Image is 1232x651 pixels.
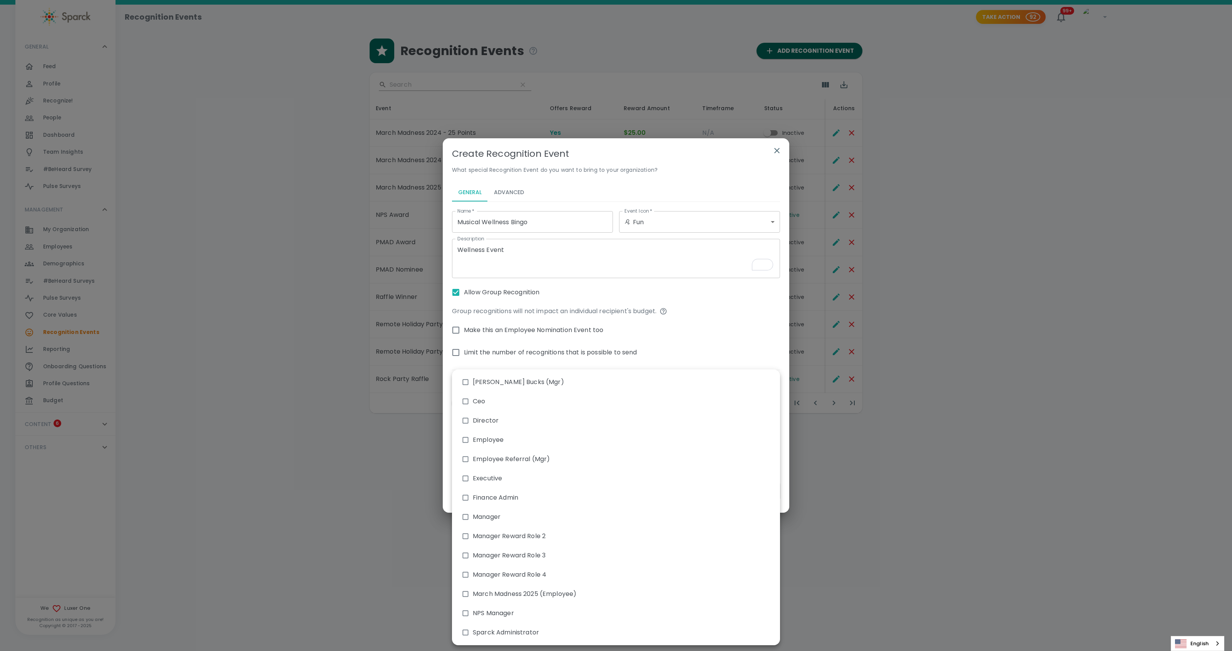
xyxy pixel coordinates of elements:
li: March Madness 2025 (Employee) [452,584,780,604]
li: Manager Reward Role 2 [452,527,780,546]
li: Ceo [452,392,780,411]
li: NPS Manager [452,604,780,623]
div: Language [1171,636,1224,651]
li: Director [452,411,780,430]
li: [PERSON_NAME] Bucks (Mgr) [452,372,780,392]
li: Manager Reward Role 3 [452,546,780,565]
li: Finance Admin [452,488,780,507]
li: Employee [452,430,780,450]
li: Sparck Administrator [452,623,780,642]
li: Executive [452,469,780,488]
aside: Language selected: English [1171,636,1224,651]
li: Manager Reward Role 4 [452,565,780,584]
a: English [1171,636,1224,651]
li: Employee Referral (Mgr) [452,450,780,469]
li: Manager [452,507,780,527]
